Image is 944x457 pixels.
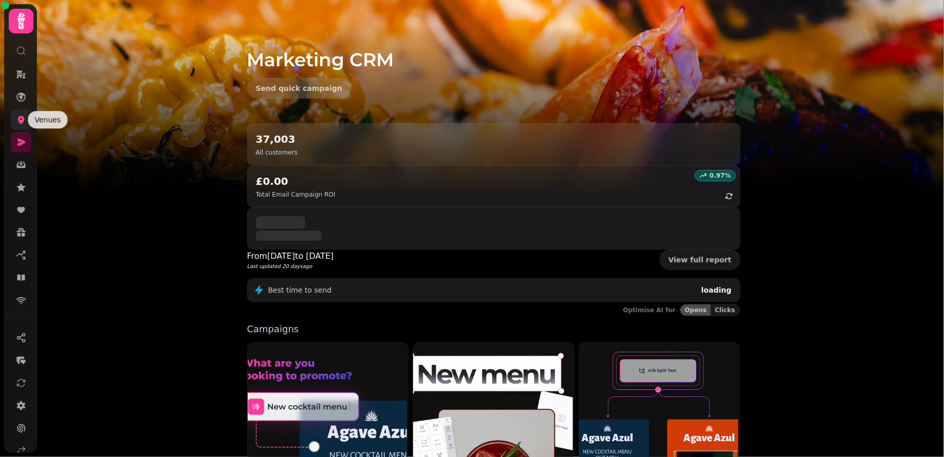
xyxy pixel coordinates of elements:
div: Venues [28,111,67,128]
button: Send quick campaign [247,78,351,99]
button: refresh [720,187,738,205]
h2: £0.00 [256,174,336,188]
h1: Marketing CRM [247,25,741,70]
p: Best time to send [268,285,332,295]
button: Opens [680,304,711,316]
a: View full report [660,250,741,270]
p: Optimise AI for [623,306,676,314]
span: Opens [685,307,707,313]
p: From [DATE] to [DATE] [247,250,334,262]
p: Campaigns [247,325,741,334]
h2: 37,003 [256,132,298,146]
button: Clicks [711,304,739,316]
p: All customers [256,148,298,157]
p: Total Email Campaign ROI [256,191,336,199]
span: loading [701,286,732,294]
span: Send quick campaign [256,85,342,92]
span: Clicks [715,307,735,313]
p: Last updated 20 days ago [247,262,334,270]
p: 0.97 % [710,172,731,180]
